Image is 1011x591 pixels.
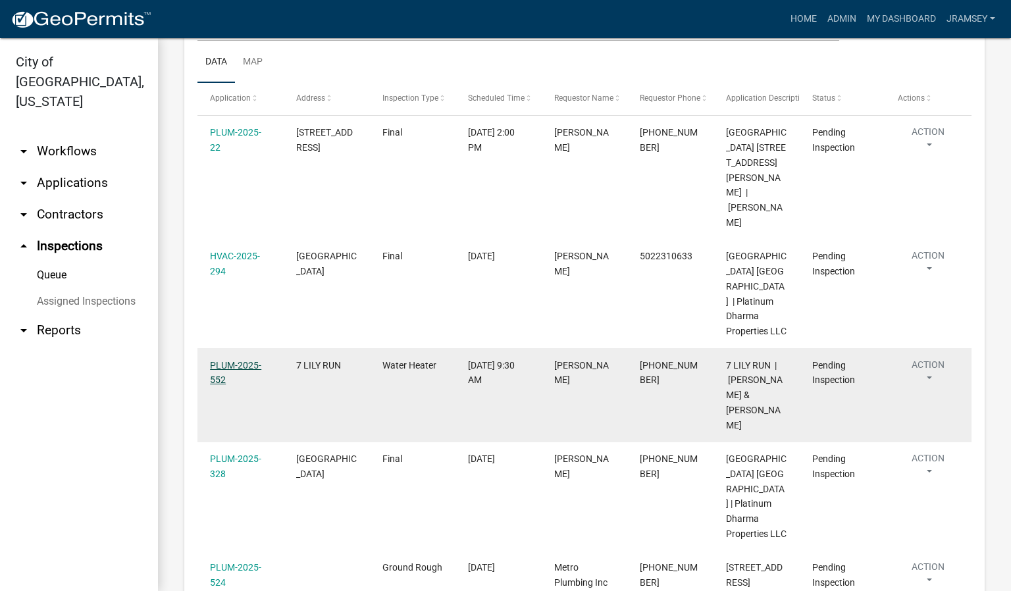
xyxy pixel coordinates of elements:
[16,143,32,159] i: arrow_drop_down
[296,360,341,371] span: 7 LILY RUN
[542,83,628,115] datatable-header-cell: Requestor Name
[16,207,32,222] i: arrow_drop_down
[382,562,442,573] span: Ground Rough
[627,83,713,115] datatable-header-cell: Requestor Phone
[210,562,261,588] a: PLUM-2025-524
[197,83,284,115] datatable-header-cell: Application
[468,451,529,467] div: [DATE]
[785,7,822,32] a: Home
[812,127,855,153] span: Pending Inspection
[235,41,271,84] a: Map
[640,127,698,153] span: 502-376-8347
[898,249,958,282] button: Action
[812,93,835,103] span: Status
[468,93,525,103] span: Scheduled Time
[713,83,800,115] datatable-header-cell: Application Description
[812,453,855,479] span: Pending Inspection
[862,7,941,32] a: My Dashboard
[369,83,455,115] datatable-header-cell: Inspection Type
[210,453,261,479] a: PLUM-2025-328
[382,93,438,103] span: Inspection Type
[210,93,251,103] span: Application
[468,560,529,575] div: [DATE]
[640,93,700,103] span: Requestor Phone
[296,93,325,103] span: Address
[382,127,402,138] span: Final
[898,93,925,103] span: Actions
[296,127,353,153] span: 2513 UTICA PIKE
[640,360,698,386] span: 502-609-0130
[640,562,698,588] span: 812-246-0229
[941,7,1000,32] a: jramsey
[726,93,809,103] span: Application Description
[885,83,972,115] datatable-header-cell: Actions
[898,125,958,158] button: Action
[554,453,609,479] span: Shaan Bains
[210,360,261,386] a: PLUM-2025-552
[468,358,529,388] div: [DATE] 9:30 AM
[296,251,357,276] span: 428 WATT STREET
[16,238,32,254] i: arrow_drop_up
[554,562,608,588] span: Metro Plumbing Inc
[284,83,370,115] datatable-header-cell: Address
[382,360,436,371] span: Water Heater
[812,251,855,276] span: Pending Inspection
[468,249,529,264] div: [DATE]
[726,360,783,430] span: 7 LILY RUN | Keith James P & Linda F
[554,93,613,103] span: Requestor Name
[455,83,542,115] datatable-header-cell: Scheduled Time
[554,251,609,276] span: Jeremy Ramsey
[16,322,32,338] i: arrow_drop_down
[640,251,692,261] span: 5022310633
[210,127,261,153] a: PLUM-2025-22
[554,360,609,386] span: JIM KEITH
[640,453,698,479] span: 502-715-6373
[898,451,958,484] button: Action
[812,562,855,588] span: Pending Inspection
[822,7,862,32] a: Admin
[898,358,958,391] button: Action
[16,175,32,191] i: arrow_drop_down
[296,453,357,479] span: 428 WATT STREET
[554,127,609,153] span: KEVIN DUPONT
[210,251,260,276] a: HVAC-2025-294
[468,125,529,155] div: [DATE] 2:00 PM
[726,127,787,228] span: 2513 UTICA PIKE 2513 Utica Pike | Hughes Katherine J
[812,360,855,386] span: Pending Inspection
[800,83,886,115] datatable-header-cell: Status
[726,453,787,539] span: 428 WATT STREET 428 Watt Street | Platinum Dharma Properties LLC
[382,251,402,261] span: Final
[726,251,787,336] span: 428 WATT STREET 428 Watt Street | Platinum Dharma Properties LLC
[197,41,235,84] a: Data
[382,453,402,464] span: Final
